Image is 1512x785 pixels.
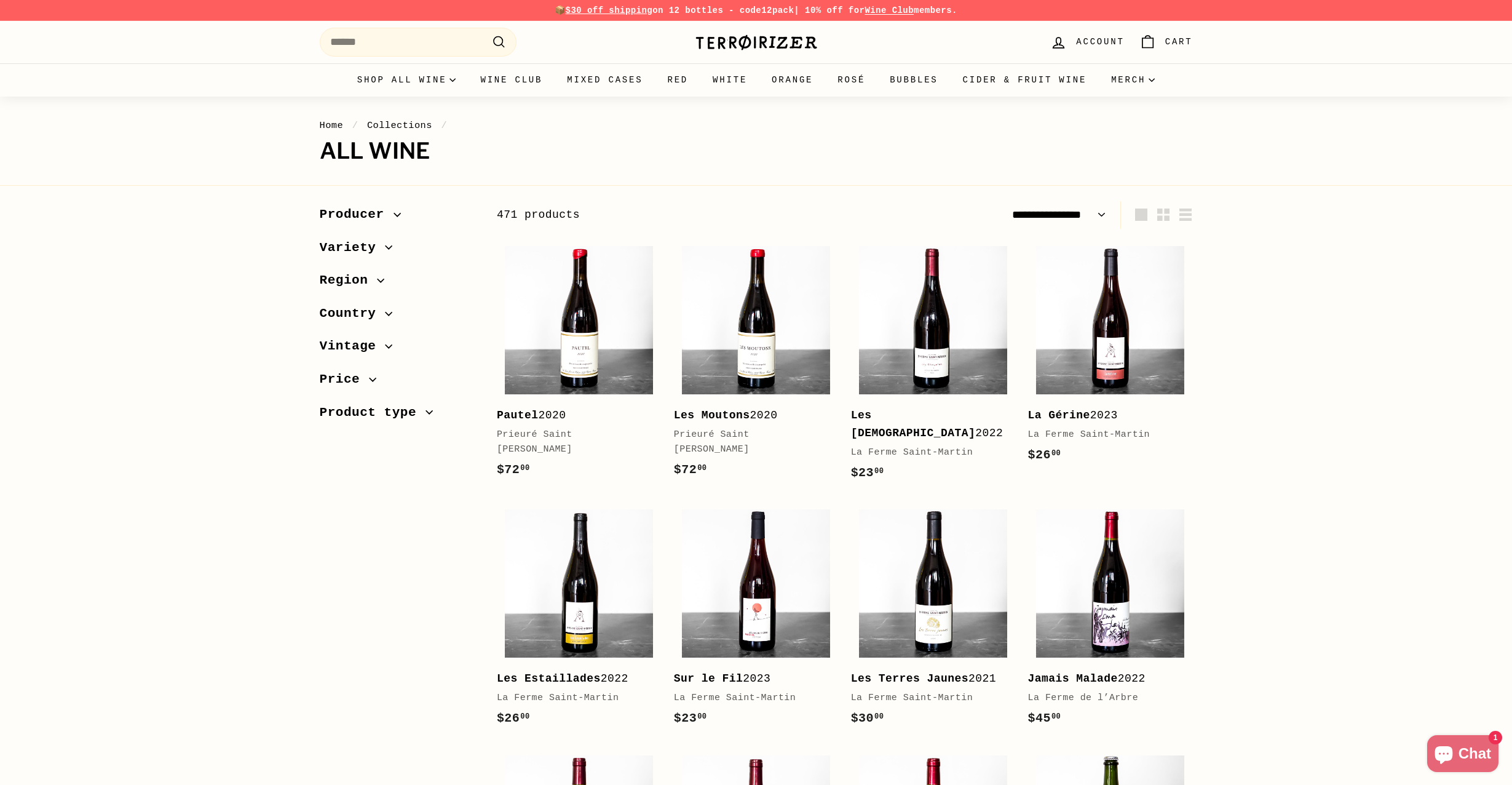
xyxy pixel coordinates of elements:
button: Product type [320,399,477,432]
div: Prieuré Saint [PERSON_NAME] [497,428,649,457]
div: 2020 [497,407,649,424]
a: Orange [759,63,825,97]
span: Variety [320,237,386,258]
b: Les [DEMOGRAPHIC_DATA] [851,409,976,439]
div: La Ferme Saint-Martin [497,691,649,706]
a: Red [655,63,700,97]
a: Les Terres Jaunes2021La Ferme Saint-Martin [851,501,1016,741]
span: $23 [674,711,707,725]
a: Les [DEMOGRAPHIC_DATA]2022La Ferme Saint-Martin [851,238,1016,495]
b: Les Estaillades [497,672,601,685]
b: Les Terres Jaunes [851,672,968,685]
span: $26 [497,711,530,725]
b: La Gérine [1028,409,1090,421]
span: Price [320,369,370,390]
b: Les Moutons [674,409,750,421]
p: 📦 on 12 bottles - code | 10% off for members. [320,4,1193,17]
h1: All wine [320,139,1193,164]
span: $26 [1028,448,1061,462]
span: $72 [497,463,530,477]
a: La Gérine2023La Ferme Saint-Martin [1028,238,1193,477]
sup: 00 [874,467,884,476]
div: 2021 [851,670,1003,688]
summary: Merch [1099,63,1167,97]
div: 2023 [1028,407,1181,424]
a: Cider & Fruit Wine [951,63,1099,97]
sup: 00 [874,712,884,721]
div: La Ferme Saint-Martin [674,691,826,706]
a: Les Moutons2020Prieuré Saint [PERSON_NAME] [674,238,839,492]
button: Variety [320,234,477,268]
span: $23 [851,466,884,480]
a: Les Estaillades2022La Ferme Saint-Martin [497,501,662,741]
div: La Ferme de l’Arbre [1028,691,1181,706]
div: La Ferme Saint-Martin [1028,428,1181,442]
span: Vintage [320,336,386,357]
span: Product type [320,402,426,423]
button: Price [320,366,477,399]
span: Account [1076,35,1124,49]
sup: 00 [1051,449,1061,458]
a: White [700,63,759,97]
nav: breadcrumbs [320,118,1193,133]
div: La Ferme Saint-Martin [851,445,1003,460]
a: Wine Club [468,63,555,97]
a: Sur le Fil2023La Ferme Saint-Martin [674,501,839,741]
inbox-online-store-chat: Shopify online store chat [1423,735,1502,775]
span: $30 [851,711,884,725]
span: $45 [1028,711,1061,725]
a: Bubbles [877,63,950,97]
b: Sur le Fil [674,672,743,685]
div: 2023 [674,670,826,688]
span: Region [320,270,378,291]
div: La Ferme Saint-Martin [851,691,1003,706]
sup: 00 [1051,712,1061,721]
span: $72 [674,463,707,477]
sup: 00 [520,464,529,472]
sup: 00 [697,712,707,721]
span: $30 off shipping [566,6,653,15]
button: Country [320,300,477,333]
span: Country [320,303,386,324]
span: Producer [320,204,394,225]
div: 2022 [851,407,1003,442]
a: Pautel2020Prieuré Saint [PERSON_NAME] [497,238,662,492]
div: 2022 [1028,670,1181,688]
strong: 12pack [761,6,794,15]
div: 471 products [497,206,845,224]
a: Jamais Malade2022La Ferme de l’Arbre [1028,501,1193,741]
sup: 00 [697,464,707,472]
summary: Shop all wine [345,63,469,97]
a: Account [1043,24,1131,60]
b: Jamais Malade [1028,672,1118,685]
a: Home [320,120,344,131]
div: Primary [295,63,1217,97]
a: Rosé [825,63,877,97]
a: Wine Club [865,6,914,15]
span: / [438,120,451,131]
span: Cart [1165,35,1193,49]
button: Producer [320,201,477,234]
b: Pautel [497,409,539,421]
button: Vintage [320,333,477,366]
sup: 00 [520,712,529,721]
a: Mixed Cases [555,63,655,97]
button: Region [320,267,477,300]
a: Cart [1132,24,1200,60]
div: Prieuré Saint [PERSON_NAME] [674,428,826,457]
div: 2022 [497,670,649,688]
span: / [349,120,362,131]
a: Collections [367,120,432,131]
div: 2020 [674,407,826,424]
